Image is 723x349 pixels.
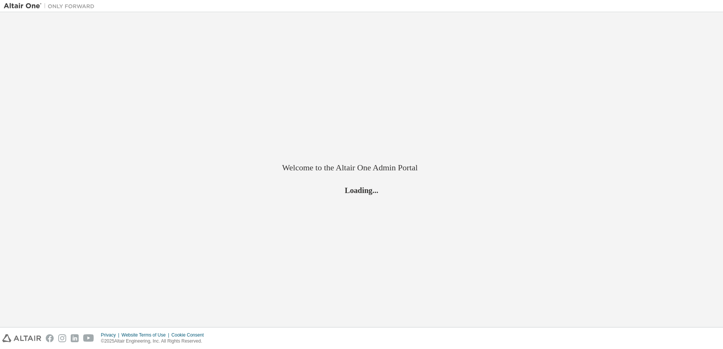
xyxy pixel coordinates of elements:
[282,162,441,173] h2: Welcome to the Altair One Admin Portal
[58,334,66,342] img: instagram.svg
[83,334,94,342] img: youtube.svg
[46,334,54,342] img: facebook.svg
[101,338,208,344] p: © 2025 Altair Engineering, Inc. All Rights Reserved.
[101,332,121,338] div: Privacy
[2,334,41,342] img: altair_logo.svg
[4,2,98,10] img: Altair One
[282,185,441,195] h2: Loading...
[121,332,171,338] div: Website Terms of Use
[171,332,208,338] div: Cookie Consent
[71,334,79,342] img: linkedin.svg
